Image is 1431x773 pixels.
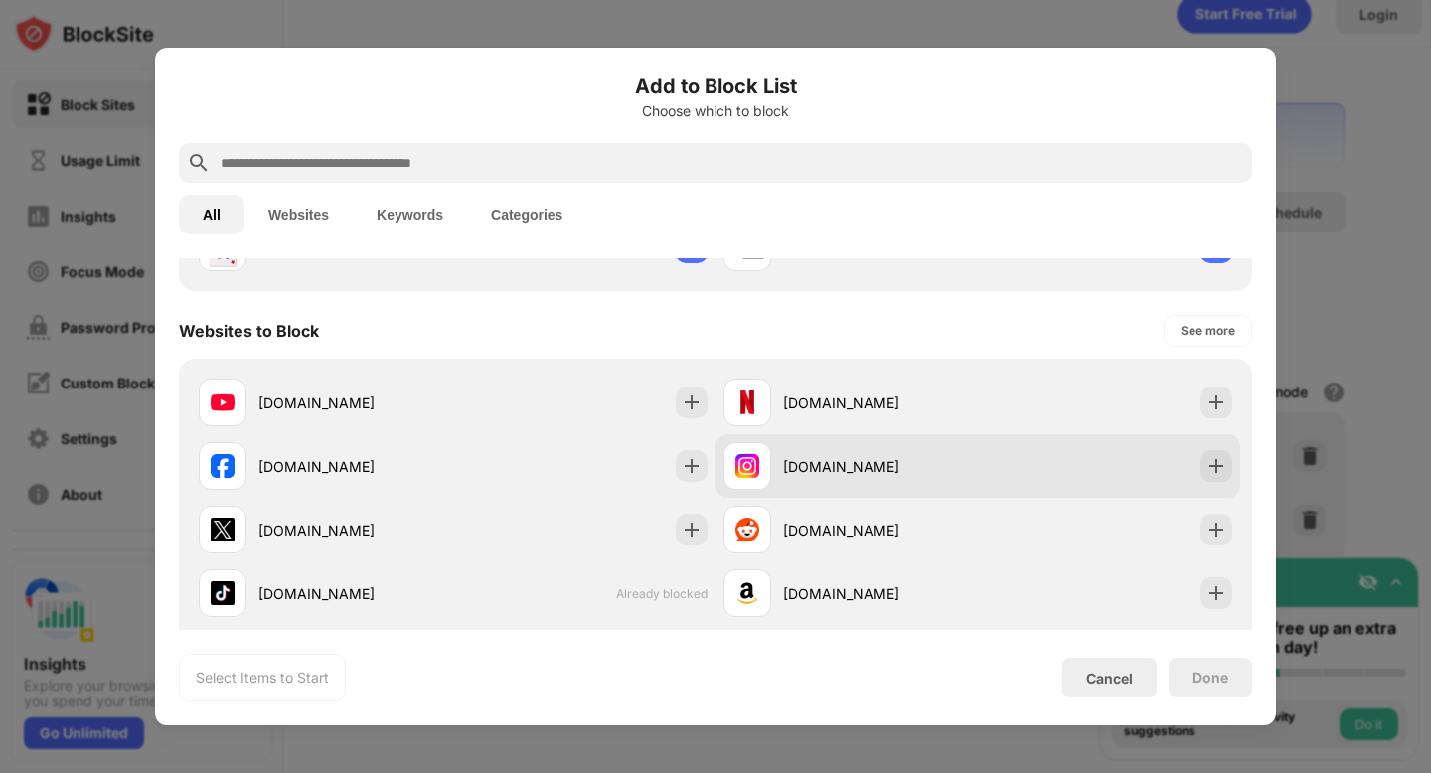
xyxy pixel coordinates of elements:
div: [DOMAIN_NAME] [258,456,453,477]
div: [DOMAIN_NAME] [258,520,453,541]
div: [DOMAIN_NAME] [783,456,978,477]
h6: Add to Block List [179,72,1252,101]
button: Categories [467,195,586,234]
div: Done [1192,670,1228,686]
div: Select Items to Start [196,668,329,688]
div: [DOMAIN_NAME] [783,520,978,541]
img: favicons [735,454,759,478]
img: favicons [211,390,235,414]
img: search.svg [187,151,211,175]
img: favicons [735,581,759,605]
img: favicons [735,390,759,414]
div: [DOMAIN_NAME] [783,583,978,604]
div: Websites to Block [179,321,319,341]
div: See more [1181,321,1235,341]
div: [DOMAIN_NAME] [783,392,978,413]
img: favicons [211,518,235,541]
button: Keywords [353,195,467,234]
img: favicons [211,581,235,605]
button: All [179,195,244,234]
img: favicons [211,454,235,478]
div: [DOMAIN_NAME] [258,583,453,604]
div: Choose which to block [179,103,1252,119]
span: Already blocked [616,586,708,601]
button: Websites [244,195,353,234]
img: favicons [735,518,759,541]
div: Cancel [1086,670,1133,687]
div: [DOMAIN_NAME] [258,392,453,413]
